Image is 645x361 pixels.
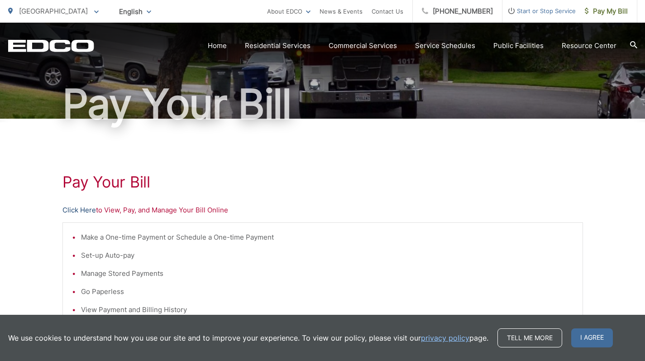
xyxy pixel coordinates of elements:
[415,40,475,51] a: Service Schedules
[208,40,227,51] a: Home
[245,40,311,51] a: Residential Services
[112,4,158,19] span: English
[81,232,573,243] li: Make a One-time Payment or Schedule a One-time Payment
[81,286,573,297] li: Go Paperless
[562,40,616,51] a: Resource Center
[62,205,96,216] a: Click Here
[8,332,488,343] p: We use cookies to understand how you use our site and to improve your experience. To view our pol...
[585,6,628,17] span: Pay My Bill
[320,6,363,17] a: News & Events
[329,40,397,51] a: Commercial Services
[81,268,573,279] li: Manage Stored Payments
[8,39,94,52] a: EDCD logo. Return to the homepage.
[421,332,469,343] a: privacy policy
[493,40,544,51] a: Public Facilities
[19,7,88,15] span: [GEOGRAPHIC_DATA]
[81,250,573,261] li: Set-up Auto-pay
[62,205,583,216] p: to View, Pay, and Manage Your Bill Online
[62,173,583,191] h1: Pay Your Bill
[8,82,637,127] h1: Pay Your Bill
[81,304,573,315] li: View Payment and Billing History
[267,6,311,17] a: About EDCO
[372,6,403,17] a: Contact Us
